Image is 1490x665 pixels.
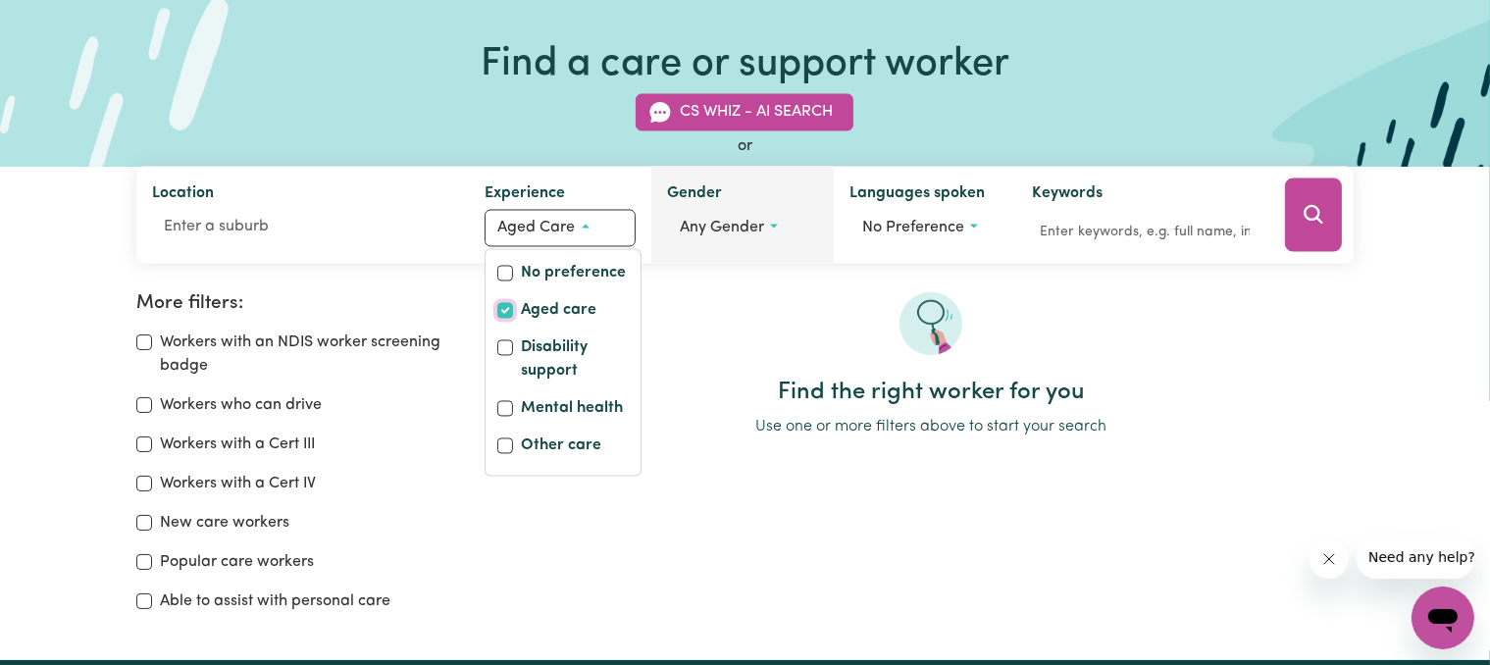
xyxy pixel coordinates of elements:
p: Use one or more filters above to start your search [508,415,1354,438]
label: Workers with a Cert III [160,433,315,456]
button: CS Whiz - AI Search [636,94,853,131]
h2: Find the right worker for you [508,379,1354,407]
label: Languages spoken [849,182,985,210]
label: Workers with a Cert IV [160,472,316,495]
iframe: Close message [1310,539,1349,579]
button: Worker language preferences [849,210,1001,247]
h1: Find a care or support worker [481,41,1009,88]
label: Able to assist with personal care [160,589,390,613]
label: Location [152,182,214,210]
label: Popular care workers [160,550,314,574]
label: Experience [485,182,565,210]
label: Other care [521,435,601,462]
label: Workers with an NDIS worker screening badge [160,331,486,378]
span: Aged care [497,221,575,236]
label: New care workers [160,511,289,535]
label: Disability support [521,336,629,387]
label: Aged care [521,299,596,327]
div: Worker experience options [485,249,642,477]
label: Workers who can drive [160,393,322,417]
button: Search [1285,179,1342,252]
button: Worker gender preference [667,210,818,247]
iframe: Message from company [1357,536,1474,579]
label: Keywords [1032,182,1103,210]
label: Mental health [521,397,623,425]
span: Any gender [680,221,764,236]
input: Enter keywords, e.g. full name, interests [1032,218,1259,248]
label: No preference [521,262,626,289]
iframe: Button to launch messaging window [1412,587,1474,649]
h2: More filters: [136,292,486,315]
div: or [136,135,1355,159]
button: Worker experience options [485,210,636,247]
span: No preference [862,221,964,236]
label: Gender [667,182,722,210]
input: Enter a suburb [152,210,454,245]
span: Need any help? [12,14,119,29]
